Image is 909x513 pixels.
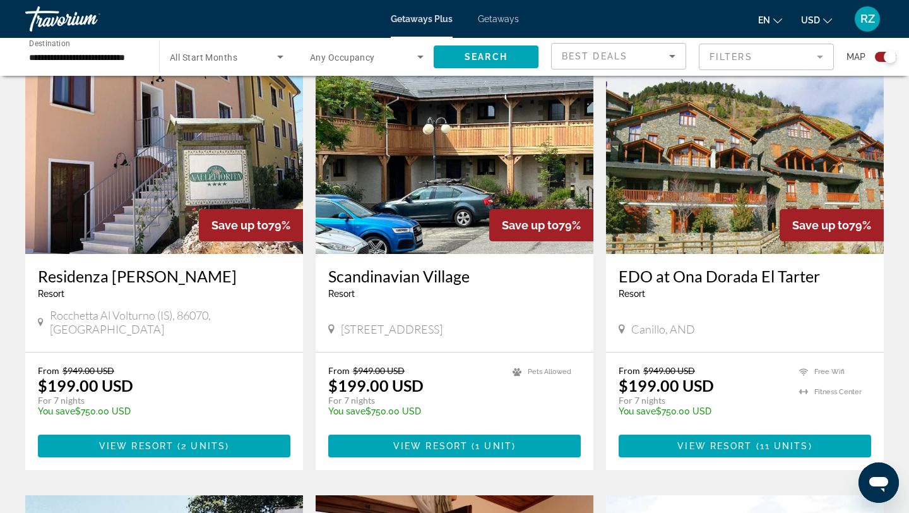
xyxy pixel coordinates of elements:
[38,435,290,457] button: View Resort(2 units)
[38,406,75,416] span: You save
[758,15,770,25] span: en
[858,462,899,503] iframe: Button to launch messaging window
[328,406,500,416] p: $750.00 USD
[478,14,519,24] a: Getaways
[181,441,225,451] span: 2 units
[619,406,787,416] p: $750.00 USD
[38,289,64,299] span: Resort
[328,365,350,376] span: From
[643,365,695,376] span: $949.00 USD
[631,322,695,336] span: Canillo, AND
[619,267,871,286] a: EDO at Ona Dorada El Tarter
[814,368,845,376] span: Free Wifi
[562,51,627,61] span: Best Deals
[475,441,512,451] span: 1 unit
[62,365,114,376] span: $949.00 USD
[758,11,782,29] button: Change language
[801,15,820,25] span: USD
[619,406,656,416] span: You save
[489,209,593,241] div: 79%
[465,52,508,62] span: Search
[211,219,268,232] span: Save up to
[341,322,443,336] span: [STREET_ADDRESS]
[814,388,862,396] span: Fitness Center
[310,52,375,63] span: Any Occupancy
[170,52,237,63] span: All Start Months
[619,289,645,299] span: Resort
[752,441,812,451] span: ( )
[328,289,355,299] span: Resort
[328,406,365,416] span: You save
[699,43,834,71] button: Filter
[619,435,871,457] button: View Resort(11 units)
[29,39,70,47] span: Destination
[353,365,405,376] span: $949.00 USD
[502,219,559,232] span: Save up to
[847,48,865,66] span: Map
[99,441,174,451] span: View Resort
[851,6,884,32] button: User Menu
[860,13,875,25] span: RZ
[393,441,468,451] span: View Resort
[38,406,278,416] p: $750.00 USD
[25,3,151,35] a: Travorium
[316,52,593,254] img: ii_vsc1.jpg
[38,395,278,406] p: For 7 nights
[528,368,571,376] span: Pets Allowed
[434,45,538,68] button: Search
[801,11,832,29] button: Change currency
[50,308,290,336] span: Rocchetta al Volturno (IS), 86070, [GEOGRAPHIC_DATA]
[328,395,500,406] p: For 7 nights
[38,365,59,376] span: From
[328,267,581,286] a: Scandinavian Village
[792,219,849,232] span: Save up to
[606,52,884,254] img: ii_etr1.jpg
[619,376,714,395] p: $199.00 USD
[677,441,752,451] span: View Resort
[619,365,640,376] span: From
[619,395,787,406] p: For 7 nights
[25,52,303,254] img: ii_vfl1.jpg
[38,267,290,286] a: Residenza [PERSON_NAME]
[328,435,581,457] button: View Resort(1 unit)
[760,441,809,451] span: 11 units
[328,376,424,395] p: $199.00 USD
[780,209,884,241] div: 79%
[562,49,675,64] mat-select: Sort by
[391,14,453,24] a: Getaways Plus
[199,209,303,241] div: 79%
[174,441,229,451] span: ( )
[468,441,516,451] span: ( )
[38,376,133,395] p: $199.00 USD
